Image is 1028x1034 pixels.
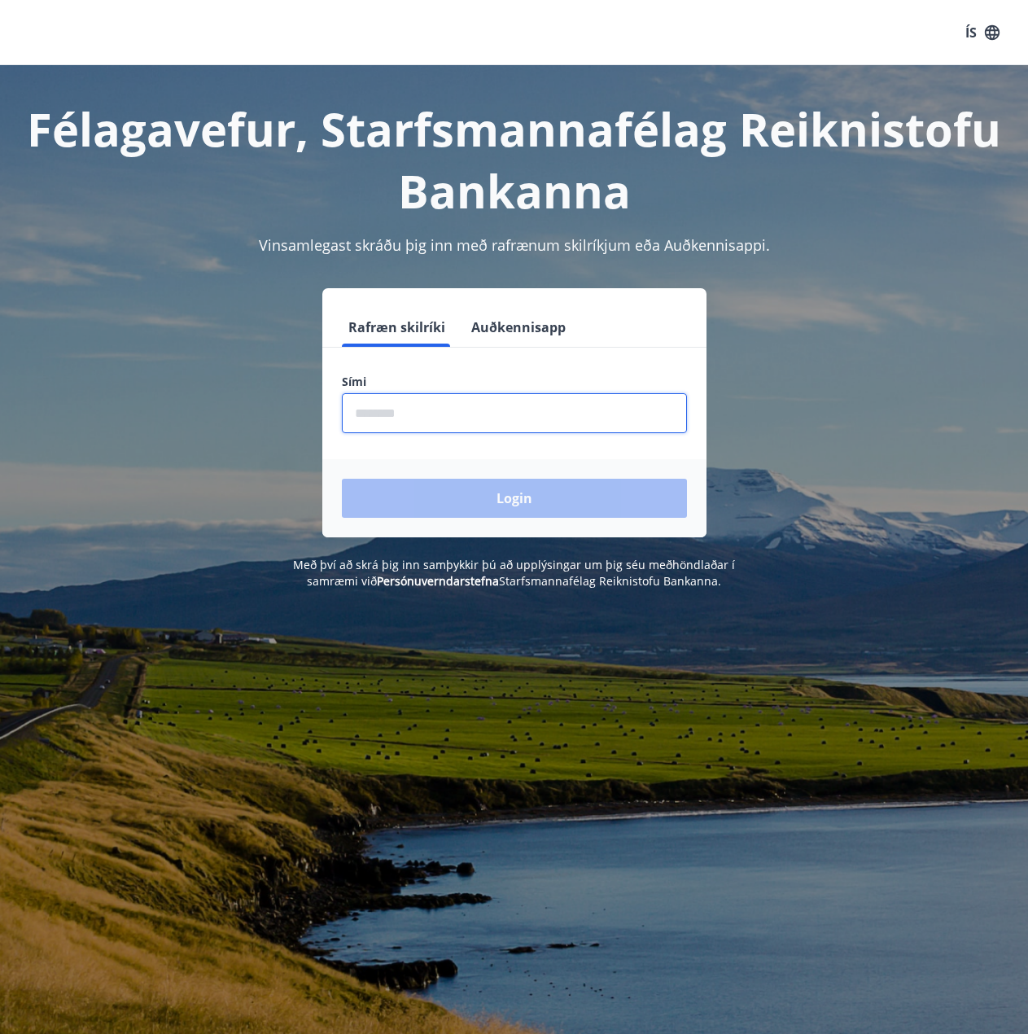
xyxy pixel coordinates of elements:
label: Sími [342,374,687,390]
button: Auðkennisapp [465,308,572,347]
span: Vinsamlegast skráðu þig inn með rafrænum skilríkjum eða Auðkennisappi. [259,235,770,255]
span: Með því að skrá þig inn samþykkir þú að upplýsingar um þig séu meðhöndlaðar í samræmi við Starfsm... [293,557,735,589]
a: Persónuverndarstefna [377,573,499,589]
button: ÍS [956,18,1008,47]
h1: Félagavefur, Starfsmannafélag Reiknistofu Bankanna [20,98,1008,221]
button: Rafræn skilríki [342,308,452,347]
